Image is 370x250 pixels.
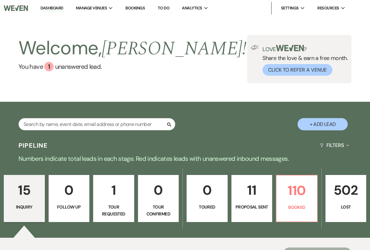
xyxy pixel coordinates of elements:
a: You have 1 unanswered lead. [18,62,246,71]
button: Click to Refer a Venue [262,64,332,76]
a: 11Proposal Sent [231,175,272,222]
button: + Add Lead [298,118,348,130]
a: 0Follow Up [49,175,90,222]
div: 1 [44,62,54,71]
input: Search by name, event date, email address or phone number [18,118,175,130]
button: Filters [317,137,351,154]
p: Toured [191,204,224,210]
p: Love ? [262,45,348,52]
span: [PERSON_NAME] ! [102,34,246,63]
p: Booked [280,204,313,211]
p: 0 [53,180,86,201]
img: Weven Logo [4,2,28,15]
a: 1Tour Requested [93,175,134,222]
p: 110 [280,180,313,201]
p: Tour Confirmed [142,204,175,218]
h2: Welcome, [18,35,246,62]
a: 0Toured [187,175,228,222]
a: 15Inquiry [4,175,45,222]
a: 110Booked [276,175,318,222]
p: 0 [142,180,175,201]
span: Resources [317,5,339,11]
p: Follow Up [53,204,86,210]
a: 0Tour Confirmed [138,175,179,222]
p: Proposal Sent [235,204,268,210]
a: Dashboard [40,5,63,11]
p: 0 [191,180,224,201]
img: loud-speaker-illustration.svg [251,45,259,50]
p: 502 [330,180,362,201]
div: Share the love & earn a free month. [259,45,348,76]
span: Manage Venues [76,5,107,11]
span: Settings [281,5,299,11]
p: Tour Requested [97,204,130,218]
a: 502Lost [325,175,367,222]
a: To Do [158,5,169,11]
p: Inquiry [8,204,41,210]
p: 11 [235,180,268,201]
a: Bookings [125,5,145,11]
span: Analytics [182,5,202,11]
p: Lost [330,204,362,210]
p: 1 [97,180,130,201]
h3: Pipeline [18,141,48,150]
img: weven-logo-green.svg [276,45,304,51]
p: 15 [8,180,41,201]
